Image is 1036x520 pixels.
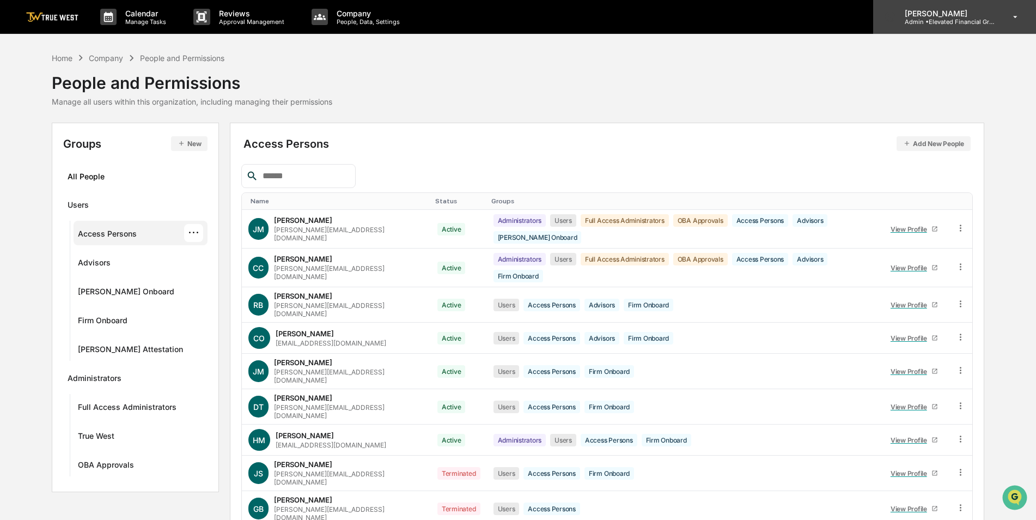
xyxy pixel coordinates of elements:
[886,221,942,238] a: View Profile
[493,214,546,227] div: Administrators
[891,264,931,272] div: View Profile
[886,500,942,517] a: View Profile
[78,460,134,473] div: OBA Approvals
[584,365,634,378] div: Firm Onboard
[75,133,139,153] a: 🗄️Attestations
[891,436,931,444] div: View Profile
[78,287,174,300] div: [PERSON_NAME] Onboard
[89,53,123,63] div: Company
[732,214,789,227] div: Access Persons
[274,460,332,469] div: [PERSON_NAME]
[117,18,172,26] p: Manage Tasks
[7,133,75,153] a: 🖐️Preclearance
[11,138,20,147] div: 🖐️
[274,403,424,420] div: [PERSON_NAME][EMAIL_ADDRESS][DOMAIN_NAME]
[886,297,942,313] a: View Profile
[52,64,332,93] div: People and Permissions
[68,200,89,213] div: Users
[673,214,728,227] div: OBA Approvals
[253,263,264,273] span: CC
[274,264,424,281] div: [PERSON_NAME][EMAIL_ADDRESS][DOMAIN_NAME]
[891,403,931,411] div: View Profile
[274,255,332,263] div: [PERSON_NAME]
[253,436,265,445] span: HM
[328,18,405,26] p: People, Data, Settings
[37,94,138,103] div: We're available if you need us!
[276,339,386,347] div: [EMAIL_ADDRESS][DOMAIN_NAME]
[493,365,520,378] div: Users
[891,225,931,233] div: View Profile
[584,467,634,480] div: Firm Onboard
[886,363,942,380] a: View Profile
[897,136,971,151] button: Add New People
[253,504,264,513] span: GB
[581,434,637,446] div: Access Persons
[68,373,121,386] div: Administrators
[581,253,669,265] div: Full Access Administrators
[891,334,931,342] div: View Profile
[1001,484,1031,513] iframe: Open customer support
[642,434,691,446] div: Firm Onboard
[437,503,480,515] div: Terminated
[253,225,264,234] span: JM
[493,401,520,413] div: Users
[140,53,224,63] div: People and Permissions
[958,197,968,205] div: Toggle SortBy
[437,299,466,311] div: Active
[732,253,789,265] div: Access Persons
[673,253,728,265] div: OBA Approvals
[550,214,576,227] div: Users
[883,197,944,205] div: Toggle SortBy
[274,301,424,318] div: [PERSON_NAME][EMAIL_ADDRESS][DOMAIN_NAME]
[274,470,424,486] div: [PERSON_NAME][EMAIL_ADDRESS][DOMAIN_NAME]
[78,258,111,271] div: Advisors
[22,137,70,148] span: Preclearance
[68,167,203,185] div: All People
[886,259,942,276] a: View Profile
[624,332,673,344] div: Firm Onboard
[584,401,634,413] div: Firm Onboard
[276,329,334,338] div: [PERSON_NAME]
[437,223,466,235] div: Active
[523,299,580,311] div: Access Persons
[886,330,942,347] a: View Profile
[886,465,942,482] a: View Profile
[493,270,543,282] div: Firm Onboard
[437,365,466,378] div: Active
[78,431,114,444] div: True West
[274,394,332,402] div: [PERSON_NAME]
[584,299,619,311] div: Advisors
[493,467,520,480] div: Users
[493,299,520,311] div: Users
[26,12,78,22] img: logo
[581,214,669,227] div: Full Access Administrators
[886,398,942,415] a: View Profile
[253,334,265,343] span: CO
[210,18,290,26] p: Approval Management
[274,368,424,384] div: [PERSON_NAME][EMAIL_ADDRESS][DOMAIN_NAME]
[11,159,20,168] div: 🔎
[523,401,580,413] div: Access Persons
[274,292,332,300] div: [PERSON_NAME]
[254,469,263,478] span: JS
[22,158,69,169] span: Data Lookup
[108,185,132,193] span: Pylon
[90,137,135,148] span: Attestations
[63,136,208,151] div: Groups
[437,467,480,480] div: Terminated
[437,434,466,446] div: Active
[523,332,580,344] div: Access Persons
[891,301,931,309] div: View Profile
[437,401,466,413] div: Active
[253,300,263,310] span: RB
[491,197,875,205] div: Toggle SortBy
[437,262,466,274] div: Active
[793,253,827,265] div: Advisors
[210,9,290,18] p: Reviews
[274,495,332,504] div: [PERSON_NAME]
[117,9,172,18] p: Calendar
[435,197,483,205] div: Toggle SortBy
[493,332,520,344] div: Users
[624,299,673,311] div: Firm Onboard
